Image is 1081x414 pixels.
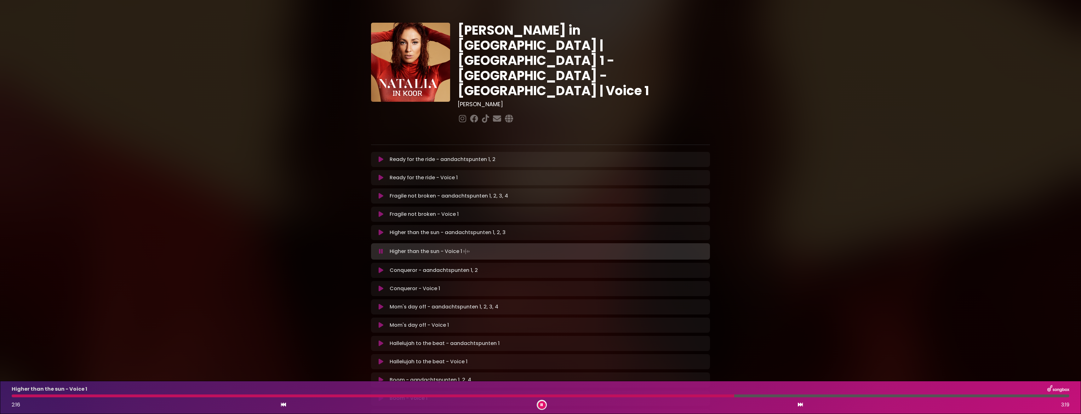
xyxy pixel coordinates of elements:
p: Hallelujah to the beat - Voice 1 [390,358,467,365]
p: Boom - aandachtspunten 1, 2, 4 [390,376,471,384]
p: Conqueror - Voice 1 [390,285,440,292]
p: Conqueror - aandachtspunten 1, 2 [390,267,478,274]
p: Mom's day off - aandachtspunten 1, 2, 3, 4 [390,303,498,311]
p: Fragile not broken - aandachtspunten 1, 2, 3, 4 [390,192,508,200]
p: Higher than the sun - Voice 1 [12,385,87,393]
p: Mom's day off - Voice 1 [390,321,449,329]
img: YTVS25JmS9CLUqXqkEhs [371,23,450,102]
p: Ready for the ride - aandachtspunten 1, 2 [390,156,495,163]
h1: [PERSON_NAME] in [GEOGRAPHIC_DATA] | [GEOGRAPHIC_DATA] 1 - [GEOGRAPHIC_DATA] - [GEOGRAPHIC_DATA] ... [458,23,710,98]
span: 3:19 [1061,401,1069,409]
p: Higher than the sun - Voice 1 [390,247,471,256]
h3: [PERSON_NAME] [458,101,710,108]
p: Hallelujah to the beat - aandachtspunten 1 [390,340,500,347]
p: Ready for the ride - Voice 1 [390,174,458,181]
span: 2:16 [12,401,20,408]
img: songbox-logo-white.png [1047,385,1069,393]
img: waveform4.gif [462,247,471,256]
p: Higher than the sun - aandachtspunten 1, 2, 3 [390,229,506,236]
p: Fragile not broken - Voice 1 [390,210,459,218]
